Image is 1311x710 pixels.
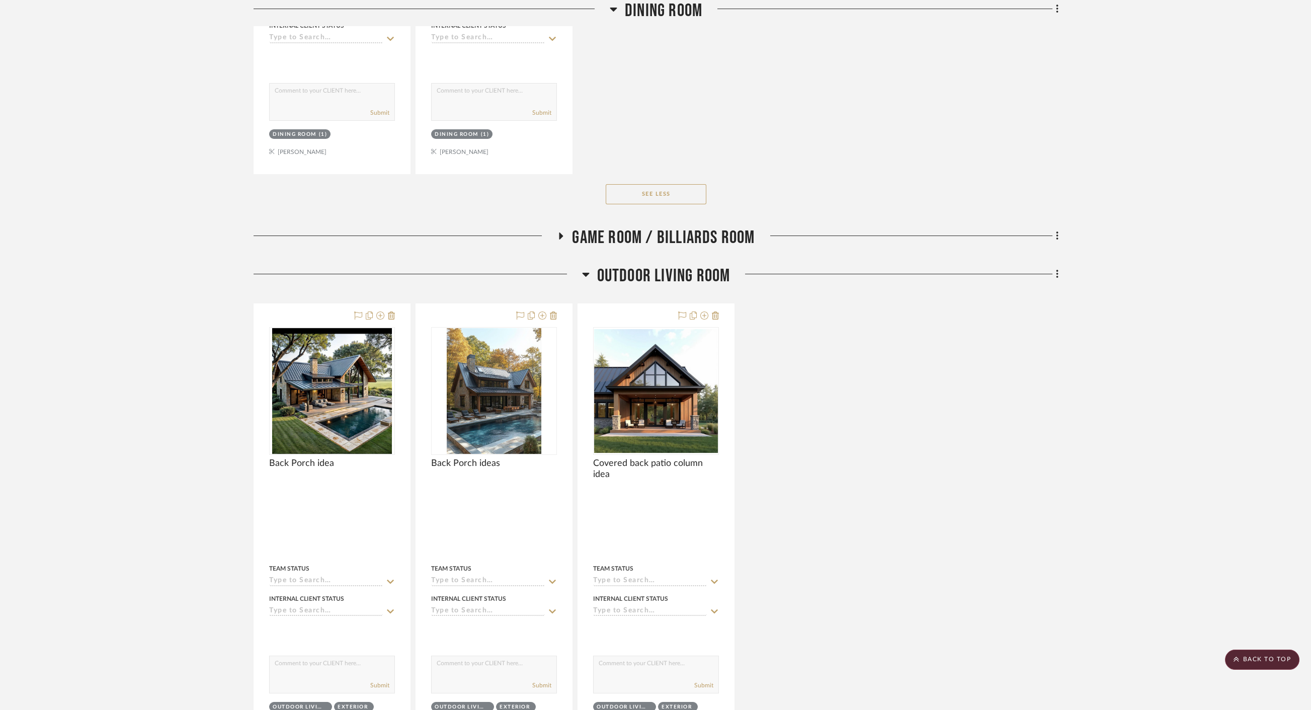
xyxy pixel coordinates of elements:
[431,594,506,603] div: Internal Client Status
[431,21,506,30] div: Internal Client Status
[593,577,707,586] input: Type to Search…
[272,328,392,454] img: Back Porch idea
[370,108,389,117] button: Submit
[431,577,545,586] input: Type to Search…
[593,564,633,573] div: Team Status
[447,328,542,454] img: Back Porch ideas
[597,265,730,287] span: Outdoor living room
[606,184,706,204] button: See Less
[269,577,383,586] input: Type to Search…
[572,227,755,249] span: Game Room / Billiards Room
[594,329,718,453] img: Covered back patio column idea
[269,607,383,616] input: Type to Search…
[269,564,309,573] div: Team Status
[593,607,707,616] input: Type to Search…
[319,131,327,138] div: (1)
[431,607,545,616] input: Type to Search…
[593,594,668,603] div: Internal Client Status
[694,681,713,690] button: Submit
[269,458,334,469] span: Back Porch idea
[269,594,344,603] div: Internal Client Status
[481,131,489,138] div: (1)
[431,34,545,43] input: Type to Search…
[370,681,389,690] button: Submit
[273,131,316,138] div: Dining Room
[532,681,551,690] button: Submit
[593,458,719,480] span: Covered back patio column idea
[1225,650,1299,670] scroll-to-top-button: BACK TO TOP
[532,108,551,117] button: Submit
[431,458,500,469] span: Back Porch ideas
[269,34,383,43] input: Type to Search…
[431,564,471,573] div: Team Status
[269,21,344,30] div: Internal Client Status
[435,131,478,138] div: Dining Room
